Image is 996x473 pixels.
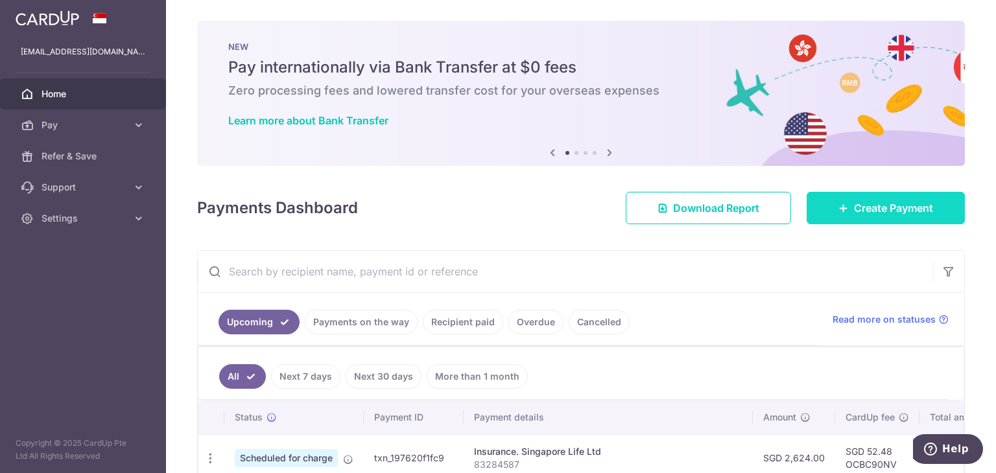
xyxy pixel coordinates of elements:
img: CardUp [16,10,79,26]
span: Settings [41,212,127,225]
a: All [219,364,266,389]
a: Overdue [508,310,563,334]
span: Home [41,87,127,100]
h5: Pay internationally via Bank Transfer at $0 fees [228,57,934,78]
p: 83284587 [474,458,742,471]
th: Payment ID [364,400,464,434]
a: More than 1 month [427,364,528,389]
input: Search by recipient name, payment id or reference [198,251,933,292]
span: Scheduled for charge [235,449,338,467]
span: Support [41,181,127,194]
img: Bank transfer banner [197,21,965,166]
a: Read more on statuses [833,313,949,326]
span: Refer & Save [41,150,127,163]
a: Download Report [626,192,791,224]
span: Create Payment [854,200,933,216]
a: Cancelled [569,310,630,334]
div: Insurance. Singapore Life Ltd [474,445,742,458]
iframe: Opens a widget where you can find more information [913,434,983,467]
h6: Zero processing fees and lowered transfer cost for your overseas expenses [228,83,934,98]
a: Create Payment [807,192,965,224]
span: Total amt. [930,411,973,424]
span: Pay [41,119,127,132]
a: Next 7 days [271,364,340,389]
a: Payments on the way [305,310,418,334]
span: Status [235,411,263,424]
span: Read more on statuses [833,313,936,326]
h4: Payments Dashboard [197,196,358,220]
span: CardUp fee [846,411,895,424]
th: Payment details [464,400,753,434]
a: Recipient paid [423,310,503,334]
span: Download Report [673,200,759,216]
a: Upcoming [219,310,300,334]
p: [EMAIL_ADDRESS][DOMAIN_NAME] [21,45,145,58]
span: Amount [763,411,796,424]
a: Next 30 days [346,364,421,389]
p: NEW [228,41,934,52]
a: Learn more about Bank Transfer [228,114,388,127]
